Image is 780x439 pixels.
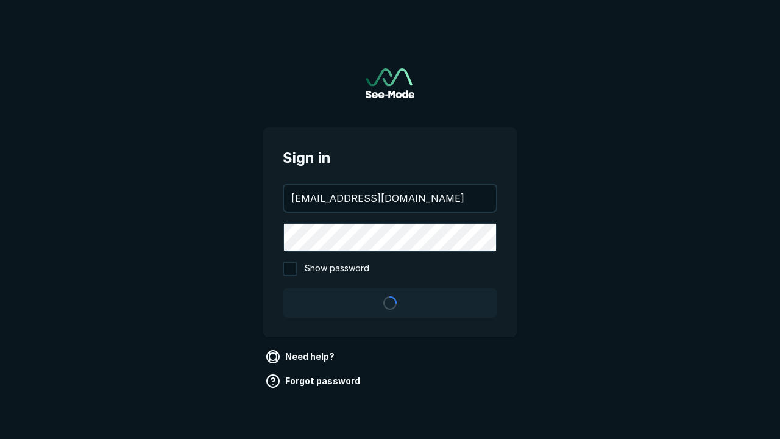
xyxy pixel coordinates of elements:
input: your@email.com [284,185,496,212]
a: Forgot password [263,371,365,391]
a: Need help? [263,347,339,366]
span: Show password [305,262,369,276]
a: Go to sign in [366,68,414,98]
img: See-Mode Logo [366,68,414,98]
span: Sign in [283,147,497,169]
